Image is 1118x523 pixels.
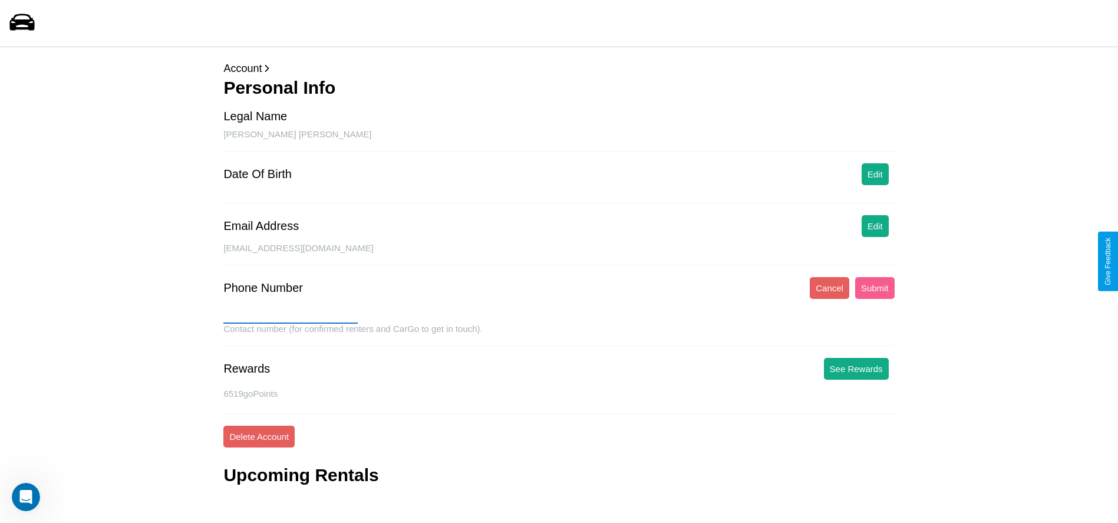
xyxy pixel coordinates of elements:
button: See Rewards [824,358,889,380]
div: [EMAIL_ADDRESS][DOMAIN_NAME] [223,243,894,265]
div: Phone Number [223,281,303,295]
button: Delete Account [223,426,295,448]
div: Give Feedback [1104,238,1112,285]
button: Edit [862,215,889,237]
p: Account [223,59,894,78]
button: Submit [855,277,895,299]
div: [PERSON_NAME] [PERSON_NAME] [223,129,894,152]
h3: Personal Info [223,78,894,98]
div: Legal Name [223,110,287,123]
button: Cancel [810,277,849,299]
p: 6519 goPoints [223,386,894,402]
div: Rewards [223,362,270,376]
button: Edit [862,163,889,185]
iframe: Intercom live chat [12,483,40,511]
div: Email Address [223,219,299,233]
h3: Upcoming Rentals [223,465,378,485]
div: Date Of Birth [223,167,292,181]
div: Contact number (for confirmed renters and CarGo to get in touch). [223,324,894,346]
